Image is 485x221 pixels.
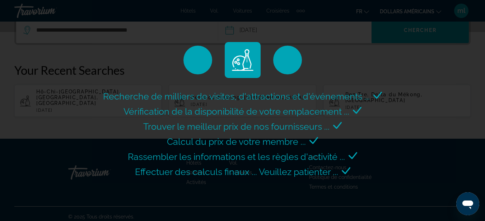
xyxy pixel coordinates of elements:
iframe: Bouton de lancement de la fenêtre de messagerie [456,192,479,215]
span: Effectuer des calculs finaux ... Veuillez patienter ... [135,166,338,177]
span: Vérification de la disponibilité de votre emplacement ... [123,106,349,117]
span: Trouver le meilleur prix de nos fournisseurs ... [143,121,330,132]
span: Calcul du prix de votre membre ... [167,136,306,147]
span: Rassembler les informations et les règles d'activité ... [128,151,345,162]
span: Recherche de milliers de visites, d'attractions et d'événements ... [103,91,370,102]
